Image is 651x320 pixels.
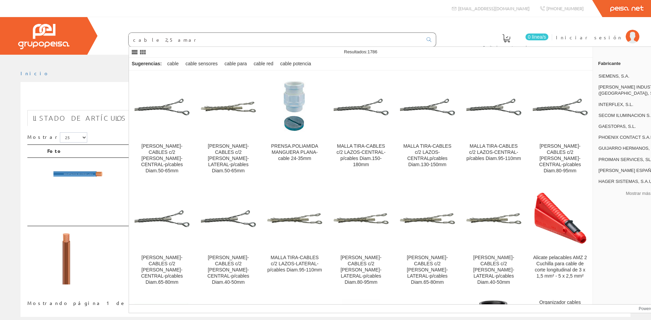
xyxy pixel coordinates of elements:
span: 1786 [367,49,377,54]
a: MALLA TIRA-CABLES c/2 LAZOS-CENTRAL-p/cables Diam.50-65mm [PERSON_NAME]-CABLES c/2 [PERSON_NAME]-... [129,71,195,182]
a: MALLA TIRA-CABLES c/2 LAZOS-CENTRAL-p/cables Diam.150-180mm MALLA TIRA-CABLES c/2 LAZOS-CENTRAL-p... [328,71,394,182]
div: [PERSON_NAME]-CABLES c/2 [PERSON_NAME]-LATERAL-p/cables Diam.80-95mm [334,255,389,285]
input: Buscar ... [129,33,422,46]
img: MALLA TIRA-CABLES c/2 LAZOS-CENTRAL-p/cables Diam.40-50mm [201,191,256,246]
div: cable red [251,58,276,70]
div: [PERSON_NAME]-CABLES c/2 [PERSON_NAME]-CENTRAL-p/cables Diam.65-80mm [134,255,190,285]
img: MALLA TIRA-CABLES c/2 LAZOS-CENTRAL-p/cables Diam.150-180mm [334,80,389,135]
img: Grupo Peisa [18,24,69,49]
img: MALLA TIRA-CABLES c/2 LAZOS-LATERAL-p/cables Diam.50-65mm [201,80,256,135]
img: Alicate pelacables AMZ 2 Cuchilla para cable de corte longitudinal de 3 x 1,5 mm² - 5 x 2,5 mm² [533,191,588,246]
div: MALLA TIRA-CABLES c/2 LAZOS-CENTRALp/cables Diam.130-150mm [400,143,455,168]
div: [PERSON_NAME]-CABLES c/2 [PERSON_NAME]-CENTRAL-p/cables Diam.50-65mm [134,143,190,174]
a: PRENSA.POLIAMIDA MANGUERA PLANA-cable 24-35mm PRENSA.POLIAMIDA MANGUERA PLANA-cable 24-35mm [262,71,328,182]
label: Mostrar [27,132,87,143]
a: MALLA TIRA-CABLES c/2 LAZOS-CENTRAL-p/cables Diam.95-110mm MALLA TIRA-CABLES c/2 LAZOS-CENTRAL-p/... [461,71,527,182]
img: Foto artículo 1x2.5 A_v Cable Flexible 750v H07v-k (1.8_7.2_14.4) (112.5x150) [47,233,86,284]
div: PRENSA.POLIAMIDA MANGUERA PLANA-cable 24-35mm [267,143,322,162]
a: MALLA TIRA-CABLES c/2 LAZOS-LATERAL-p/cables Diam.50-65mm [PERSON_NAME]-CABLES c/2 [PERSON_NAME]-... [195,71,261,182]
a: MALLA TIRA-CABLES c/2 LAZOS-LATERAL-p/cables Diam.65-80mm [PERSON_NAME]-CABLES c/2 [PERSON_NAME]-... [394,182,460,293]
span: Pedido actual [483,44,530,51]
div: cable potencia [277,58,314,70]
div: Sugerencias: [129,59,163,69]
img: PRENSA.POLIAMIDA MANGUERA PLANA-cable 24-35mm [267,80,322,135]
th: Foto [44,145,158,158]
a: MALLA TIRA-CABLES c/2 LAZOS-CENTRAL-p/cables Diam.80-95mm [PERSON_NAME]-CABLES c/2 [PERSON_NAME]-... [527,71,593,182]
a: MALLA TIRA-CABLES c/2 LAZOS-LATERAL-p/cables Diam.40-50mm [PERSON_NAME]-CABLES c/2 [PERSON_NAME]-... [461,182,527,293]
a: MALLA TIRA-CABLES c/2 LAZOS-LATERAL-p/cables Diam.80-95mm [PERSON_NAME]-CABLES c/2 [PERSON_NAME]-... [328,182,394,293]
span: [EMAIL_ADDRESS][DOMAIN_NAME] [458,5,530,11]
a: MALLA TIRA-CABLES c/2 LAZOS-CENTRALp/cables Diam.130-150mm MALLA TIRA-CABLES c/2 LAZOS-CENTRALp/c... [394,71,460,182]
a: Inicio [21,70,50,76]
img: MALLA TIRA-CABLES c/2 LAZOS-LATERAL-p/cables Diam.95-110mm [267,191,322,246]
a: Listado de artículos [27,110,132,126]
div: cable [165,58,181,70]
img: MALLA TIRA-CABLES c/2 LAZOS-LATERAL-p/cables Diam.65-80mm [400,191,455,246]
span: Resultados: [344,49,378,54]
div: [PERSON_NAME]-CABLES c/2 [PERSON_NAME]-LATERAL-p/cables Diam.65-80mm [400,255,455,285]
div: MALLA TIRA-CABLES c/2 LAZOS-CENTRAL-p/cables Diam.150-180mm [334,143,389,168]
a: Alicate pelacables AMZ 2 Cuchilla para cable de corte longitudinal de 3 x 1,5 mm² - 5 x 2,5 mm² A... [527,182,593,293]
a: MALLA TIRA-CABLES c/2 LAZOS-CENTRAL-p/cables Diam.65-80mm [PERSON_NAME]-CABLES c/2 [PERSON_NAME]-... [129,182,195,293]
span: [PHONE_NUMBER] [546,5,584,11]
div: MALLA TIRA-CABLES c/2 LAZOS-LATERAL-p/cables Diam.95-110mm [267,255,322,273]
a: MALLA TIRA-CABLES c/2 LAZOS-CENTRAL-p/cables Diam.40-50mm [PERSON_NAME]-CABLES c/2 [PERSON_NAME]-... [195,182,261,293]
div: cable sensores [183,58,220,70]
div: [PERSON_NAME]-CABLES c/2 [PERSON_NAME]-LATERAL-p/cables Diam.40-50mm [466,255,521,285]
img: MALLA TIRA-CABLES c/2 LAZOS-CENTRAL-p/cables Diam.95-110mm [466,80,521,135]
img: MALLA TIRA-CABLES c/2 LAZOS-CENTRAL-p/cables Diam.50-65mm [134,80,190,135]
div: cable para [222,58,249,70]
div: MALLA TIRA-CABLES c/2 LAZOS-CENTRAL-p/cables Diam.95-110mm [466,143,521,162]
select: Mostrar [60,132,87,143]
div: Mostrando página 1 de 1 [27,297,270,307]
h1: cable 2,5 a/v [27,93,624,107]
img: MALLA TIRA-CABLES c/2 LAZOS-CENTRAL-p/cables Diam.80-95mm [533,80,588,135]
a: Iniciar sesión [556,28,639,35]
div: [PERSON_NAME]-CABLES c/2 [PERSON_NAME]-LATERAL-p/cables Diam.50-65mm [201,143,256,174]
a: MALLA TIRA-CABLES c/2 LAZOS-LATERAL-p/cables Diam.95-110mm MALLA TIRA-CABLES c/2 LAZOS-LATERAL-p/... [262,182,328,293]
span: 0 línea/s [525,34,548,40]
img: MALLA TIRA-CABLES c/2 LAZOS-LATERAL-p/cables Diam.80-95mm [334,191,389,246]
div: [PERSON_NAME]-CABLES c/2 [PERSON_NAME]-CENTRAL-p/cables Diam.80-95mm [533,143,588,174]
img: MALLA TIRA-CABLES c/2 LAZOS-CENTRAL-p/cables Diam.65-80mm [134,191,190,246]
img: Foto artículo 1x2.5 Cero Hal.A_v Cable Flex.750v H07z1-k (1.8_7.2_14.4) (192x67.584) [47,165,113,188]
span: Iniciar sesión [556,34,622,41]
div: [PERSON_NAME]-CABLES c/2 [PERSON_NAME]-CENTRAL-p/cables Diam.40-50mm [201,255,256,285]
img: MALLA TIRA-CABLES c/2 LAZOS-CENTRALp/cables Diam.130-150mm [400,80,455,135]
div: Alicate pelacables AMZ 2 Cuchilla para cable de corte longitudinal de 3 x 1,5 mm² - 5 x 2,5 mm² [533,255,588,279]
img: MALLA TIRA-CABLES c/2 LAZOS-LATERAL-p/cables Diam.40-50mm [466,191,521,246]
